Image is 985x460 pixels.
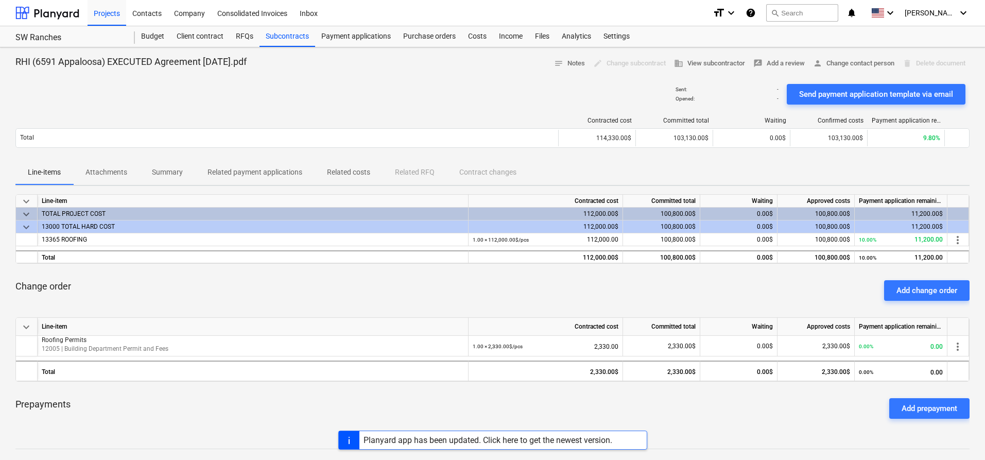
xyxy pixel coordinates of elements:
[42,208,464,220] div: TOTAL PROJECT COST
[38,195,469,208] div: Line-item
[550,56,589,72] button: Notes
[700,208,777,220] div: 0.00$
[828,134,863,142] span: 103,130.00$
[42,345,464,353] p: 12005 | Building Department Permit and Fees
[952,234,964,246] span: more_vert
[623,208,700,220] div: 100,800.00$
[753,58,805,70] span: Add a review
[749,56,809,72] button: Add a review
[746,7,756,19] i: Knowledge base
[884,7,896,19] i: keyboard_arrow_down
[20,208,32,220] span: keyboard_arrow_down
[855,208,947,220] div: 11,200.00$
[700,220,777,233] div: 0.00$
[859,237,876,243] small: 10.00%
[529,26,556,47] div: Files
[896,284,957,297] div: Add change order
[38,318,469,336] div: Line-item
[777,361,855,381] div: 2,330.00$
[859,336,943,357] div: 0.00
[20,321,32,333] span: keyboard_arrow_down
[676,86,687,93] p: Sent :
[753,59,763,68] span: rate_review
[397,26,462,47] a: Purchase orders
[473,344,523,349] small: 1.00 × 2,330.00$ / pcs
[700,318,777,336] div: Waiting
[674,58,745,70] span: View subcontractor
[859,344,873,349] small: 0.00%
[20,133,34,142] p: Total
[757,236,773,243] span: 0.00$
[623,220,700,233] div: 100,800.00$
[469,361,623,381] div: 2,330.00$
[473,233,618,246] div: 112,000.00
[859,362,943,383] div: 0.00
[700,361,777,381] div: 0.00$
[15,56,247,68] p: RHI (6591 Appaloosa) EXECUTED Agreement [DATE].pdf
[597,26,636,47] a: Settings
[623,361,700,381] div: 2,330.00$
[208,167,302,178] p: Related payment applications
[902,402,957,415] div: Add prepayment
[787,84,965,105] button: Send payment application template via email
[473,336,618,357] div: 2,330.00
[623,195,700,208] div: Committed total
[315,26,397,47] a: Payment applications
[260,26,315,47] a: Subcontracts
[28,167,61,178] p: Line-items
[855,318,947,336] div: Payment application remaining
[469,208,623,220] div: 112,000.00$
[230,26,260,47] div: RFQs
[558,130,635,146] div: 114,330.00$
[170,26,230,47] a: Client contract
[859,369,873,375] small: 0.00%
[623,250,700,263] div: 100,800.00$
[554,58,585,70] span: Notes
[15,398,71,419] p: Prepayments
[777,318,855,336] div: Approved costs
[822,343,850,350] span: 2,330.00$
[799,88,953,101] div: Send payment application template via email
[859,255,876,261] small: 10.00%
[554,59,563,68] span: notes
[152,167,183,178] p: Summary
[473,237,529,243] small: 1.00 × 112,000.00$ / pcs
[469,250,623,263] div: 112,000.00$
[556,26,597,47] a: Analytics
[771,9,779,17] span: search
[15,32,123,43] div: SW Ranches
[815,236,850,243] span: 100,800.00$
[859,233,943,246] div: 11,200.00
[777,220,855,233] div: 100,800.00$
[700,195,777,208] div: Waiting
[676,95,695,102] p: Opened :
[42,233,464,246] div: 13365 ROOFING
[859,251,943,264] div: 11,200.00
[462,26,493,47] a: Costs
[717,117,786,124] div: Waiting
[670,56,749,72] button: View subcontractor
[757,343,773,350] span: 0.00$
[794,117,863,124] div: Confirmed costs
[766,4,838,22] button: Search
[770,134,786,142] span: 0.00$
[813,58,894,70] span: Change contact person
[469,195,623,208] div: Contracted cost
[493,26,529,47] a: Income
[327,167,370,178] p: Related costs
[855,195,947,208] div: Payment application remaining
[20,221,32,233] span: keyboard_arrow_down
[135,26,170,47] div: Budget
[20,195,32,208] span: keyboard_arrow_down
[640,117,709,124] div: Committed total
[889,398,970,419] button: Add prepayment
[846,7,857,19] i: notifications
[42,220,464,233] div: 13000 TOTAL HARD COST
[777,250,855,263] div: 100,800.00$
